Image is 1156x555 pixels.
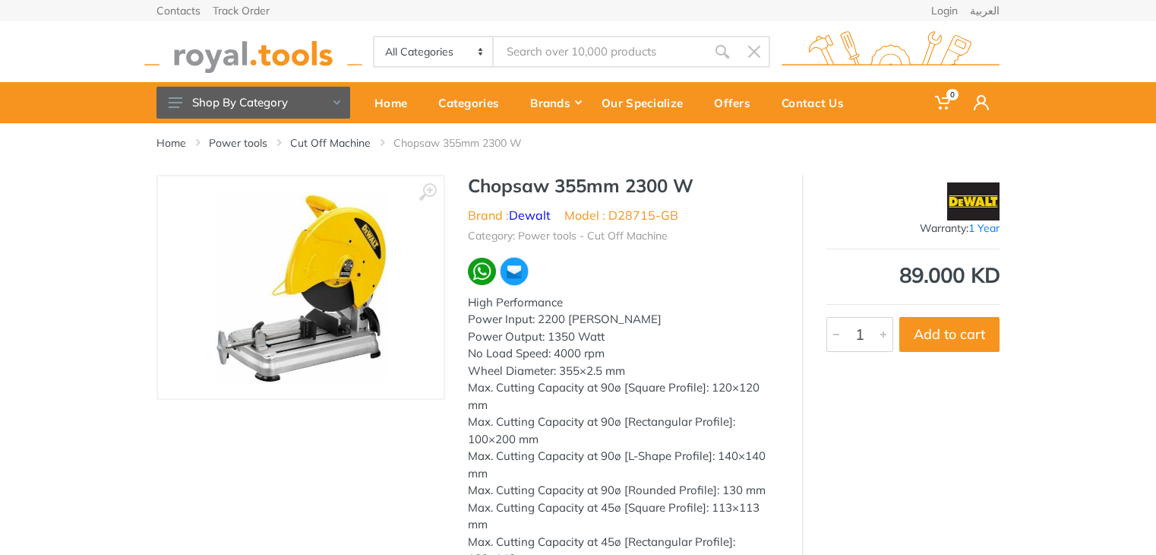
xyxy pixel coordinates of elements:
[468,258,496,286] img: wa.webp
[931,5,958,16] a: Login
[520,87,591,119] div: Brands
[156,135,186,151] a: Home
[428,82,520,123] a: Categories
[591,87,703,119] div: Our Specialize
[826,220,1000,236] div: Warranty:
[968,221,1000,235] span: 1 Year
[156,5,201,16] a: Contacts
[970,5,1000,16] a: العربية
[468,228,668,244] li: Category: Power tools - Cut Off Machine
[144,31,362,73] img: royal.tools Logo
[703,82,771,123] a: Offers
[494,36,706,68] input: Site search
[499,256,529,287] img: ma.webp
[290,135,371,151] a: Cut Off Machine
[209,135,267,151] a: Power tools
[215,192,387,383] img: Royal Tools - Chopsaw 355mm 2300 W
[468,206,551,224] li: Brand :
[703,87,771,119] div: Offers
[826,265,1000,286] div: 89.000 KD
[374,37,494,66] select: Category
[156,135,1000,151] nav: breadcrumb
[782,31,1000,73] img: royal.tools Logo
[364,87,428,119] div: Home
[428,87,520,119] div: Categories
[364,82,428,123] a: Home
[771,87,864,119] div: Contact Us
[509,208,551,223] a: Dewalt
[564,206,678,224] li: Model : D28715-GB
[393,135,545,151] li: Chopsaw 355mm 2300 W
[924,82,963,123] a: 0
[771,82,864,123] a: Contact Us
[899,317,1000,352] button: Add to cart
[591,82,703,123] a: Our Specialize
[156,87,350,119] button: Shop By Category
[946,89,959,100] span: 0
[947,182,1000,220] img: Dewalt
[468,175,779,197] h1: Chopsaw 355mm 2300 W
[213,5,270,16] a: Track Order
